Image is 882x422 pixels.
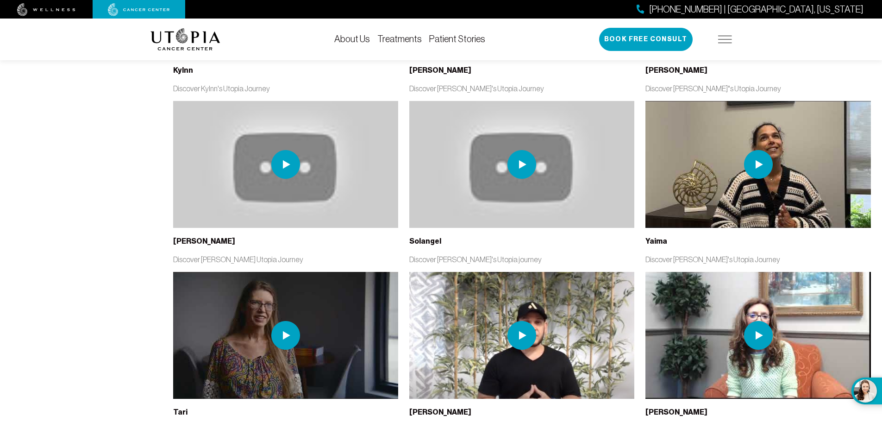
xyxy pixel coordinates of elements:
[409,272,634,399] img: thumbnail
[17,3,75,16] img: wellness
[173,101,398,228] img: thumbnail
[645,83,870,94] p: Discover [PERSON_NAME]"s Utopia Journey
[645,237,667,246] b: Yaima
[409,66,471,75] b: [PERSON_NAME]
[173,408,188,416] b: Tari
[599,28,693,51] button: Book Free Consult
[409,237,441,246] b: Solangel
[718,36,732,43] img: icon-hamburger
[150,28,220,50] img: logo
[173,66,193,75] b: Kylnn
[645,254,870,265] p: Discover [PERSON_NAME]'s Utopia Journey
[409,83,634,94] p: Discover [PERSON_NAME]'s Utopia Journey
[637,3,863,16] a: [PHONE_NUMBER] | [GEOGRAPHIC_DATA], [US_STATE]
[645,272,870,399] img: thumbnail
[507,321,536,350] img: play icon
[744,321,773,350] img: play icon
[173,237,235,246] b: [PERSON_NAME]
[409,101,634,228] img: thumbnail
[271,150,300,179] img: play icon
[744,150,773,179] img: play icon
[649,3,863,16] span: [PHONE_NUMBER] | [GEOGRAPHIC_DATA], [US_STATE]
[429,34,485,44] a: Patient Stories
[645,66,707,75] b: [PERSON_NAME]
[173,83,398,94] p: Discover Kylnn's Utopia Journey
[271,321,300,350] img: play icon
[645,408,707,416] b: [PERSON_NAME]
[409,408,471,416] b: [PERSON_NAME]
[334,34,370,44] a: About Us
[645,101,870,228] img: thumbnail
[377,34,422,44] a: Treatments
[108,3,170,16] img: cancer center
[173,254,398,265] p: Discover [PERSON_NAME] Utopia Journey
[173,272,398,399] img: thumbnail
[507,150,536,179] img: play icon
[409,254,634,265] p: Discover [PERSON_NAME]'s Utopia journey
